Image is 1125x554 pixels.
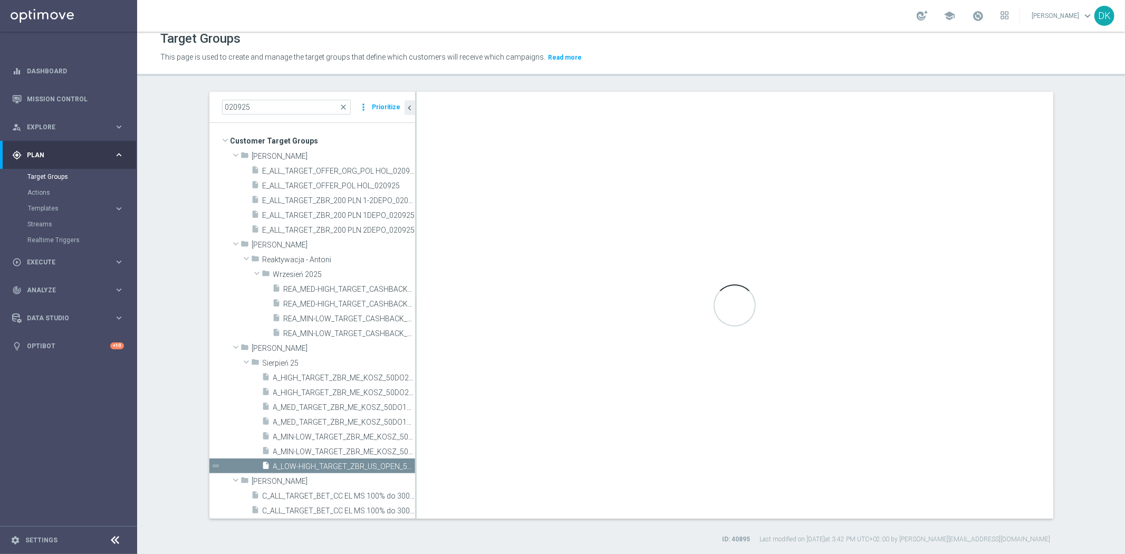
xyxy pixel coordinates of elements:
i: chevron_left [405,103,415,113]
i: insert_drive_file [262,417,271,429]
i: equalizer [12,66,22,76]
span: A_MED_TARGET_ZBR_ME_KOSZ_50DO100_020925 [273,403,415,412]
a: Mission Control [27,85,124,113]
span: E_ALL_TARGET_ZBR_200 PLN 1DEPO_020925 [263,211,415,220]
i: person_search [12,122,22,132]
span: E_ALL_TARGET_OFFER_POL HOL_020925 [263,182,415,190]
div: +10 [110,342,124,349]
button: Data Studio keyboard_arrow_right [12,314,124,322]
i: insert_drive_file [252,195,260,207]
i: keyboard_arrow_right [114,257,124,267]
button: Read more [547,52,583,63]
div: Optibot [12,332,124,360]
div: Plan [12,150,114,160]
span: Customer Target Groups [230,133,415,148]
i: insert_drive_file [252,166,260,178]
i: insert_drive_file [262,432,271,444]
i: keyboard_arrow_right [114,313,124,323]
button: play_circle_outline Execute keyboard_arrow_right [12,258,124,266]
button: Mission Control [12,95,124,103]
div: Streams [27,216,136,232]
i: insert_drive_file [262,446,271,459]
span: A_HIGH_TARGET_ZBR_ME_KOSZ_50DO250_020925 [273,374,415,383]
span: close [340,103,348,111]
span: REA_MED-HIGH_TARGET_CASHBACK_EL MS NL-PL 50% do 300 PLN_020925 [284,300,415,309]
i: insert_drive_file [273,328,281,340]
span: Data Studio [27,315,114,321]
i: gps_fixed [12,150,22,160]
i: insert_drive_file [262,402,271,414]
i: folder [252,254,260,266]
div: Mission Control [12,85,124,113]
span: Sierpie&#x144; 25 [263,359,415,368]
i: insert_drive_file [262,387,271,399]
span: A_MED_TARGET_ZBR_ME_KOSZ_50DO100_020925_SMS [273,418,415,427]
i: folder [241,476,249,488]
span: A_MIN-LOW_TARGET_ZBR_ME_KOSZ_50DO50_020925_SMS [273,447,415,456]
i: insert_drive_file [252,180,260,193]
span: A_MIN-LOW_TARGET_ZBR_ME_KOSZ_50DO50_020925 [273,433,415,442]
span: A_HIGH_TARGET_ZBR_ME_KOSZ_50DO250_020925_SMS [273,388,415,397]
span: Analyze [27,287,114,293]
i: folder [241,151,249,163]
a: Streams [27,220,110,228]
button: person_search Explore keyboard_arrow_right [12,123,124,131]
div: Explore [12,122,114,132]
div: Actions [27,185,136,200]
div: Dashboard [12,57,124,85]
i: settings [11,536,20,545]
span: Plan [27,152,114,158]
h1: Target Groups [160,31,241,46]
span: Maria M. [252,477,415,486]
i: keyboard_arrow_right [114,204,124,214]
span: This page is used to create and manage the target groups that define which customers will receive... [160,53,545,61]
a: Optibot [27,332,110,360]
i: insert_drive_file [252,225,260,237]
span: Antoni L. [252,241,415,250]
div: Analyze [12,285,114,295]
span: Explore [27,124,114,130]
span: Templates [28,205,103,212]
div: Templates [27,200,136,216]
span: And&#x17C;elika B. [252,152,415,161]
span: keyboard_arrow_down [1082,10,1093,22]
span: REA_MIN-LOW_TARGET_CASHBACK_EL MS NL-PL 50% do 100 PLN sms_020925 [284,314,415,323]
i: keyboard_arrow_right [114,150,124,160]
span: C_ALL_TARGET_BET_CC EL MS 100% do 300 PLN CZW SMS_020925 [263,492,415,501]
input: Quick find group or folder [222,100,351,114]
span: Reaktywacja - Antoni [263,255,415,264]
a: Dashboard [27,57,124,85]
a: [PERSON_NAME]keyboard_arrow_down [1031,8,1094,24]
i: play_circle_outline [12,257,22,267]
span: E_ALL_TARGET_ZBR_200 PLN 1-2DEPO_020925 [263,196,415,205]
div: Realtime Triggers [27,232,136,248]
button: gps_fixed Plan keyboard_arrow_right [12,151,124,159]
span: A_LOW-HIGH_TARGET_ZBR_US_OPEN_50DO100_060925 [273,462,415,471]
i: more_vert [359,100,369,114]
div: Templates [28,205,114,212]
button: Templates keyboard_arrow_right [27,204,124,213]
i: insert_drive_file [273,299,281,311]
span: Wrzesie&#x144; 2025 [273,270,415,279]
span: E_ALL_TARGET_ZBR_200 PLN 2DEPO_020925 [263,226,415,235]
label: Last modified on [DATE] at 3:42 PM UTC+02:00 by [PERSON_NAME][EMAIL_ADDRESS][DOMAIN_NAME] [760,535,1051,544]
button: lightbulb Optibot +10 [12,342,124,350]
i: keyboard_arrow_right [114,122,124,132]
label: ID: 40895 [723,535,751,544]
i: insert_drive_file [252,210,260,222]
i: keyboard_arrow_right [114,285,124,295]
span: Execute [27,259,114,265]
div: Data Studio [12,313,114,323]
div: track_changes Analyze keyboard_arrow_right [12,286,124,294]
i: lightbulb [12,341,22,351]
i: insert_drive_file [273,284,281,296]
a: Target Groups [27,173,110,181]
span: E_ALL_TARGET_OFFER_ORG_POL HOL_020925 [263,167,415,176]
i: track_changes [12,285,22,295]
i: insert_drive_file [252,505,260,518]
